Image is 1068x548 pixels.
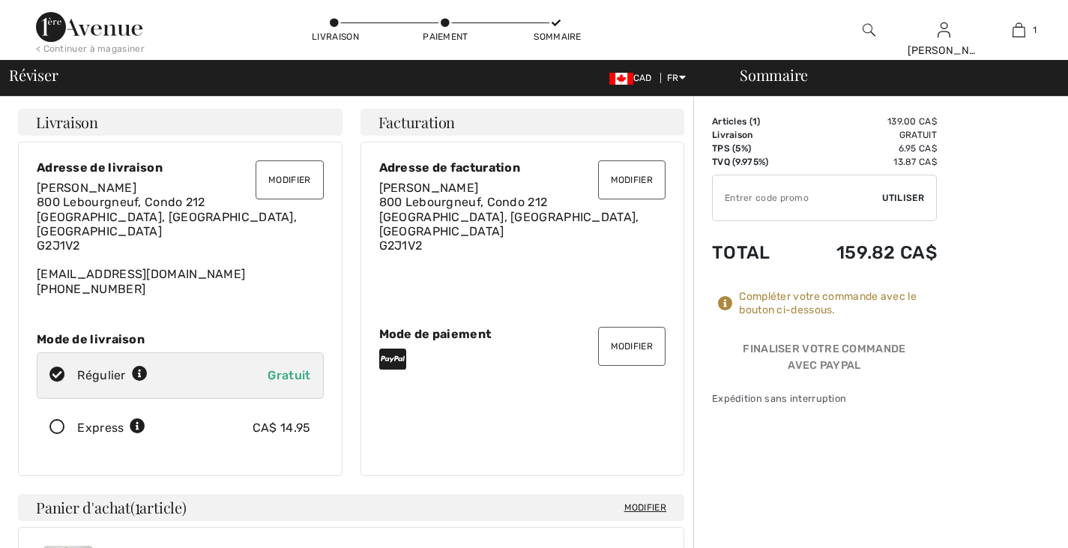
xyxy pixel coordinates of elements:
[712,227,794,278] td: Total
[312,30,357,43] div: Livraison
[268,368,310,382] span: Gratuit
[77,367,148,385] div: Régulier
[378,115,456,130] span: Facturation
[77,419,145,437] div: Express
[135,496,140,516] span: 1
[253,419,311,437] div: CA$ 14.95
[713,175,882,220] input: Code promo
[794,128,937,142] td: Gratuit
[712,391,937,406] div: Expédition sans interruption
[379,195,639,253] span: 800 Lebourgneuf, Condo 212 [GEOGRAPHIC_DATA], [GEOGRAPHIC_DATA], [GEOGRAPHIC_DATA] G2J1V2
[667,73,686,83] span: FR
[9,67,58,82] span: Réviser
[18,494,684,521] h4: Panier d'achat
[130,497,187,517] span: ( article)
[794,155,937,169] td: 13.87 CA$
[722,67,1059,82] div: Sommaire
[598,327,666,366] button: Modifier
[256,160,323,199] button: Modifier
[37,181,136,195] span: [PERSON_NAME]
[739,290,937,317] div: Compléter votre commande avec le bouton ci-dessous.
[712,155,794,169] td: TVQ (9.975%)
[1013,21,1025,39] img: Mon panier
[712,341,937,379] div: Finaliser votre commande avec PayPal
[982,21,1055,39] a: 1
[712,128,794,142] td: Livraison
[938,21,950,39] img: Mes infos
[37,160,324,175] div: Adresse de livraison
[37,332,324,346] div: Mode de livraison
[882,191,924,205] span: Utiliser
[423,30,468,43] div: Paiement
[712,142,794,155] td: TPS (5%)
[624,500,666,515] span: Modifier
[37,195,297,253] span: 800 Lebourgneuf, Condo 212 [GEOGRAPHIC_DATA], [GEOGRAPHIC_DATA], [GEOGRAPHIC_DATA] G2J1V2
[609,73,658,83] span: CAD
[598,160,666,199] button: Modifier
[908,43,981,58] div: [PERSON_NAME]
[534,30,579,43] div: Sommaire
[379,160,666,175] div: Adresse de facturation
[863,21,875,39] img: recherche
[37,181,324,296] div: [EMAIL_ADDRESS][DOMAIN_NAME] [PHONE_NUMBER]
[794,115,937,128] td: 139.00 CA$
[712,115,794,128] td: Articles ( )
[794,227,937,278] td: 159.82 CA$
[938,22,950,37] a: Se connecter
[36,42,145,55] div: < Continuer à magasiner
[36,12,142,42] img: 1ère Avenue
[752,116,757,127] span: 1
[36,115,98,130] span: Livraison
[379,181,479,195] span: [PERSON_NAME]
[609,73,633,85] img: Canadian Dollar
[379,327,666,341] div: Mode de paiement
[794,142,937,155] td: 6.95 CA$
[1033,23,1037,37] span: 1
